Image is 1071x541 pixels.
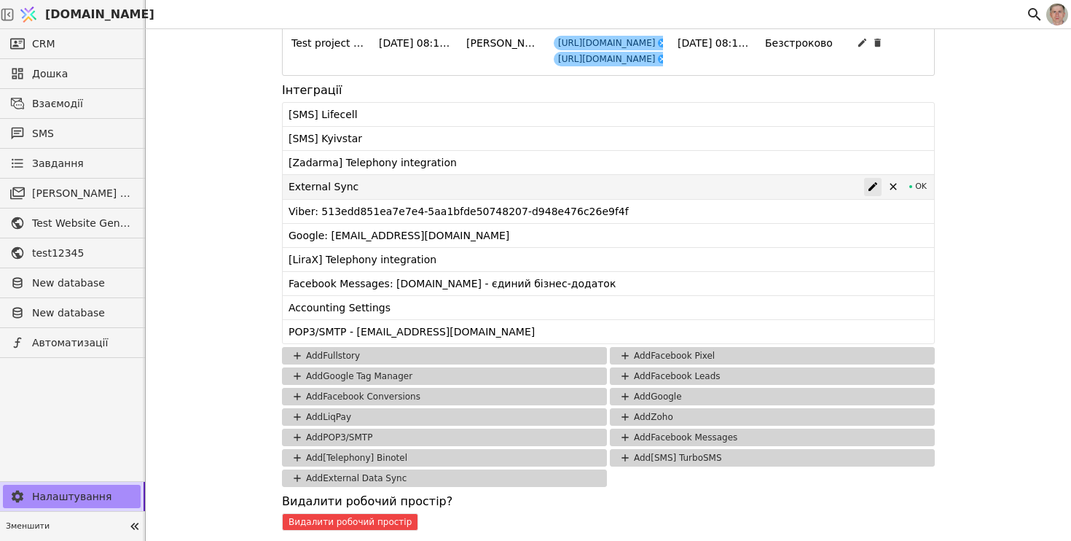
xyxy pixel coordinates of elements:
[610,367,935,385] button: AddFacebook Leads
[289,275,934,292] div: Facebook Messages: [DOMAIN_NAME] - єдиний бізнес-додаток
[3,301,141,324] a: New database
[282,367,607,385] button: AddGoogle Tag Manager
[32,305,133,321] span: New database
[3,241,141,265] a: test12345
[45,6,154,23] span: [DOMAIN_NAME]
[32,216,133,231] span: Test Website General template
[3,182,141,205] a: [PERSON_NAME] розсилки
[32,489,133,505] span: Налаштування
[610,347,935,365] button: AddFacebook Pixel
[32,335,133,351] span: Автоматизації
[3,485,141,508] a: Налаштування
[289,130,934,147] div: [SMS] Kyivstar
[289,227,934,244] div: Google: [EMAIL_ADDRESS][DOMAIN_NAME]
[610,388,935,405] button: AddGoogle
[3,271,141,295] a: New database
[282,470,607,487] button: AddExternal Data Sync
[610,449,935,467] button: Add[SMS] TurboSMS
[915,181,927,193] span: OK
[282,82,935,99] label: Інтеграції
[32,66,133,82] span: Дошка
[289,323,934,340] div: POP3/SMTP - [EMAIL_ADDRESS][DOMAIN_NAME]
[282,347,607,365] button: AddFullstory
[765,36,838,66] span: Безстроково
[3,32,141,55] a: CRM
[32,96,133,112] span: Взаємодії
[32,156,84,171] span: Завдання
[466,36,539,66] span: [PERSON_NAME]
[6,521,125,533] span: Зменшити
[291,36,364,66] span: Test project token
[32,276,133,291] span: New database
[610,408,935,426] button: AddZoho
[282,388,607,405] button: AddFacebook Conversions
[282,429,607,446] button: AddPOP3/SMTP
[282,408,607,426] button: AddLiqPay
[289,154,934,171] div: [Zadarma] Telephony integration
[3,122,141,145] a: SMS
[658,55,667,63] button: Remove
[558,52,655,66] span: [URL][DOMAIN_NAME]
[282,493,935,510] label: Видалити робочий простір?
[282,449,607,467] button: Add[Telephony] Binotel
[3,152,141,175] a: Завдання
[32,186,133,201] span: [PERSON_NAME] розсилки
[32,126,133,141] span: SMS
[379,36,452,66] span: [DATE] 08:18:05
[3,62,141,85] a: Дошка
[658,39,667,47] button: Remove
[32,246,133,261] span: test12345
[289,106,934,123] div: [SMS] Lifecell
[289,251,934,268] div: [LiraX] Telephony integration
[17,1,39,28] img: Logo
[3,211,141,235] a: Test Website General template
[558,36,655,50] span: [URL][DOMAIN_NAME]
[289,178,864,195] div: External Sync
[282,513,418,531] button: Видалити робочий простір
[3,92,141,115] a: Взаємодії
[289,203,934,220] div: Viber: 513edd851ea7e7e4-5aa1bfde50748207-d948e476c26e9f4f
[610,429,935,446] button: AddFacebook Messages
[3,331,141,354] a: Автоматизації
[289,299,934,316] div: Accounting Settings
[32,36,55,52] span: CRM
[15,1,146,28] a: [DOMAIN_NAME]
[855,36,869,50] button: Редагувати токен
[1046,4,1068,26] img: 1560949290925-CROPPED-IMG_0201-2-.jpg
[678,36,750,66] span: [DATE] 08:18:05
